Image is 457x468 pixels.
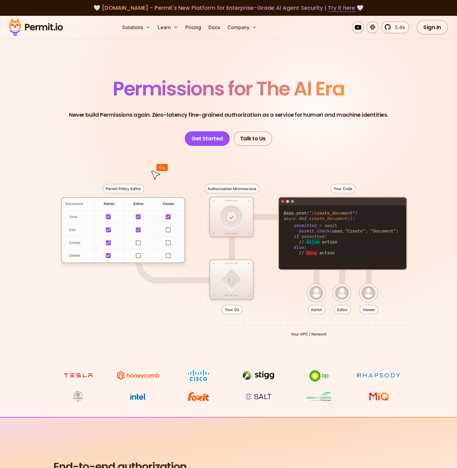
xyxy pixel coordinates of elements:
img: Maricopa County Recorder\'s Office [55,391,101,402]
img: tesla [55,370,101,381]
img: Foxit [176,391,221,402]
p: Never build Permissions again. Zero-latency fine-grained authorization as a service for human and... [69,111,388,119]
img: salt [236,391,281,402]
img: bp [296,370,342,382]
div: 🤍 🤍 [15,4,442,12]
a: 5.4k [381,21,409,33]
a: Docs [206,21,222,33]
button: Learn [155,21,180,33]
span: Permissions for The AI Era [113,75,344,102]
img: Stigg [236,370,281,381]
a: Talk to Us [233,131,272,146]
img: Cisco [176,370,221,381]
a: Get Started [185,131,230,146]
img: Permit logo [6,17,66,38]
a: Try it here [328,4,355,12]
button: Company [225,21,259,33]
img: Honeycomb [115,370,161,381]
img: Rhapsody Health [356,370,402,381]
img: Casa dos Ventos [296,391,342,402]
img: MIQ [359,391,400,402]
span: [DOMAIN_NAME] - Permit's New Platform for Enterprise-Grade AI Agent Security | [102,4,355,12]
a: Pricing [183,21,204,33]
span: 5.4k [391,24,405,31]
img: Intel [115,391,161,402]
a: Sign In [417,20,448,35]
button: Solutions [120,21,153,33]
